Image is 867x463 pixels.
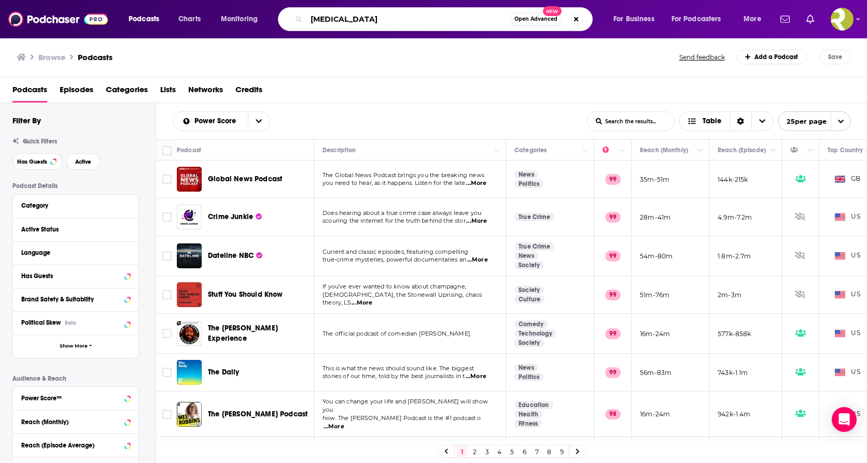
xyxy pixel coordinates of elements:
[177,205,202,229] img: Crime Junkie
[323,330,471,337] span: The official podcast of comedian [PERSON_NAME].
[543,6,562,16] span: New
[514,144,547,156] div: Categories
[832,407,857,432] div: Open Intercom Messenger
[605,409,621,419] p: 98
[718,291,742,299] p: 2m-3m
[177,243,202,268] img: Dateline NBC
[323,248,469,255] span: Current and classic episodes, featuring compelling
[835,251,860,261] span: US
[579,144,592,157] button: Column Actions
[21,246,130,259] button: Language
[323,256,466,263] span: true-crime mysteries, powerful documentaries an
[162,329,172,338] span: Toggle select row
[65,320,76,326] div: Beta
[778,113,827,129] span: 25 per page
[790,144,805,156] div: Has Guests
[323,372,465,380] span: stories of our time, told by the best journalists in t
[514,419,542,428] a: Fitness
[828,144,863,156] div: Top Country
[235,81,262,103] a: Credits
[12,153,62,170] button: Has Guests
[514,261,544,269] a: Society
[514,170,538,179] a: News
[208,409,307,419] a: The [PERSON_NAME] Podcast
[177,282,202,307] a: Stuff You Should Know
[804,144,817,157] button: Column Actions
[605,212,621,222] p: 99
[162,290,172,299] span: Toggle select row
[323,171,484,179] span: The Global News Podcast brings you the breaking news
[467,256,488,264] span: ...More
[514,17,557,22] span: Open Advanced
[603,144,617,156] div: Power Score
[676,53,728,62] button: Send feedback
[162,251,172,261] span: Toggle select row
[469,445,480,458] a: 2
[665,11,736,27] button: open menu
[767,144,779,157] button: Column Actions
[221,12,258,26] span: Monitoring
[736,11,774,27] button: open menu
[21,293,130,306] a: Brand Safety & Suitability
[8,9,108,29] img: Podchaser - Follow, Share and Rate Podcasts
[21,316,130,329] button: Political SkewBeta
[160,81,176,103] a: Lists
[21,438,130,451] button: Reach (Episode Average)
[730,112,751,131] div: Sort Direction
[718,410,751,418] p: 942k-1.4m
[323,365,474,372] span: This is what the news should sound like. The biggest
[514,410,542,418] a: Health
[208,324,278,343] span: The [PERSON_NAME] Experience
[605,251,621,261] p: 99
[21,249,123,256] div: Language
[640,291,669,299] p: 51m-76m
[208,175,282,183] span: Global News Podcast
[718,368,748,377] p: 743k-1.1m
[208,290,283,300] a: Stuff You Should Know
[248,112,270,131] button: open menu
[21,442,121,449] div: Reach (Episode Average)
[173,111,270,131] h2: Choose List sort
[21,415,130,428] button: Reach (Monthly)
[640,329,670,338] p: 16m-24m
[323,217,466,224] span: scouring the internet for the truth behind the stor
[514,295,544,303] a: Culture
[21,418,121,426] div: Reach (Monthly)
[208,212,262,222] a: Crime Junkie
[12,81,47,103] a: Podcasts
[457,445,467,458] a: 1
[718,213,752,222] p: 4.9m-7.2m
[75,159,91,165] span: Active
[106,81,148,103] a: Categories
[703,118,721,125] span: Table
[514,339,544,347] a: Society
[66,153,100,170] button: Active
[129,12,159,26] span: Podcasts
[519,445,529,458] a: 6
[556,445,567,458] a: 9
[494,445,505,458] a: 4
[178,12,201,26] span: Charts
[482,445,492,458] a: 3
[162,410,172,419] span: Toggle select row
[177,321,202,346] img: The Joe Rogan Experience
[188,81,223,103] span: Networks
[835,328,860,339] span: US
[718,252,751,261] p: 1.8m-2.7m
[121,11,173,27] button: open menu
[214,11,271,27] button: open menu
[514,329,556,338] a: Technology
[679,111,774,131] h2: Choose View
[718,329,751,338] p: 577k-858k
[162,212,172,222] span: Toggle select row
[177,167,202,192] img: Global News Podcast
[306,11,510,27] input: Search podcasts, credits, & more...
